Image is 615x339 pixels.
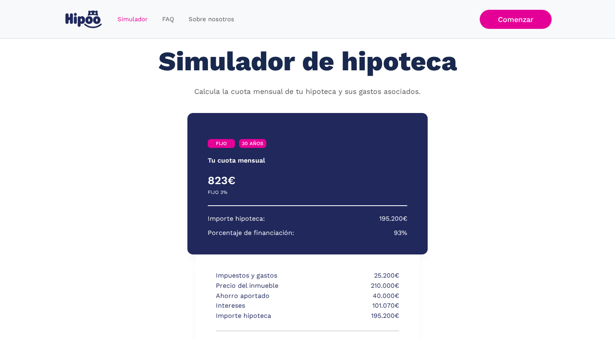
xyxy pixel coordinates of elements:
[208,187,227,198] p: FIJO 3%
[310,281,399,291] p: 210.000€
[239,139,266,148] a: 30 AÑOS
[208,214,265,224] p: Importe hipoteca:
[310,291,399,301] p: 40.000€
[64,7,104,31] a: home
[480,10,552,29] a: Comenzar
[208,174,308,187] h4: 823€
[208,139,235,148] a: FIJO
[159,47,457,76] h1: Simulador de hipoteca
[310,301,399,311] p: 101.070€
[110,11,155,27] a: Simulador
[310,311,399,321] p: 195.200€
[216,271,305,281] p: Impuestos y gastos
[155,11,181,27] a: FAQ
[379,214,407,224] p: 195.200€
[208,156,265,166] p: Tu cuota mensual
[216,291,305,301] p: Ahorro aportado
[216,301,305,311] p: Intereses
[181,11,241,27] a: Sobre nosotros
[194,87,421,97] p: Calcula la cuota mensual de tu hipoteca y sus gastos asociados.
[208,228,294,238] p: Porcentaje de financiación:
[216,311,305,321] p: Importe hipoteca
[216,281,305,291] p: Precio del inmueble
[310,271,399,281] p: 25.200€
[394,228,407,238] p: 93%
